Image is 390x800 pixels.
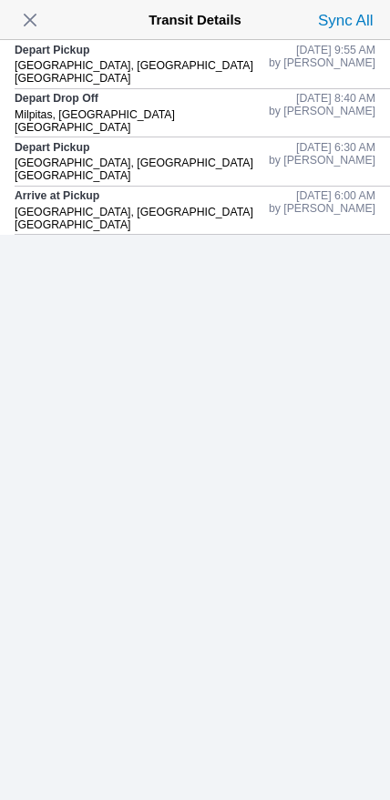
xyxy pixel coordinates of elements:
[296,92,375,105] ion-text: [DATE] 8:40 AM
[15,92,98,105] ion-text: Depart Drop Off
[15,189,99,202] ion-text: Arrive at Pickup
[296,44,375,56] ion-text: [DATE] 9:55 AM
[269,154,375,167] ion-text: by [PERSON_NAME]
[296,141,375,154] ion-text: [DATE] 6:30 AM
[15,141,89,154] ion-text: Depart Pickup
[15,59,269,85] div: [GEOGRAPHIC_DATA], [GEOGRAPHIC_DATA] [GEOGRAPHIC_DATA]
[15,44,89,56] ion-text: Depart Pickup
[313,5,377,35] ion-button: Sync All
[15,157,269,182] div: [GEOGRAPHIC_DATA], [GEOGRAPHIC_DATA] [GEOGRAPHIC_DATA]
[15,108,269,134] div: Milpitas, [GEOGRAPHIC_DATA] [GEOGRAPHIC_DATA]
[269,56,375,69] ion-text: by [PERSON_NAME]
[296,189,375,202] ion-text: [DATE] 6:00 AM
[269,105,375,117] ion-text: by [PERSON_NAME]
[15,206,269,231] div: [GEOGRAPHIC_DATA], [GEOGRAPHIC_DATA] [GEOGRAPHIC_DATA]
[269,202,375,215] ion-text: by [PERSON_NAME]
